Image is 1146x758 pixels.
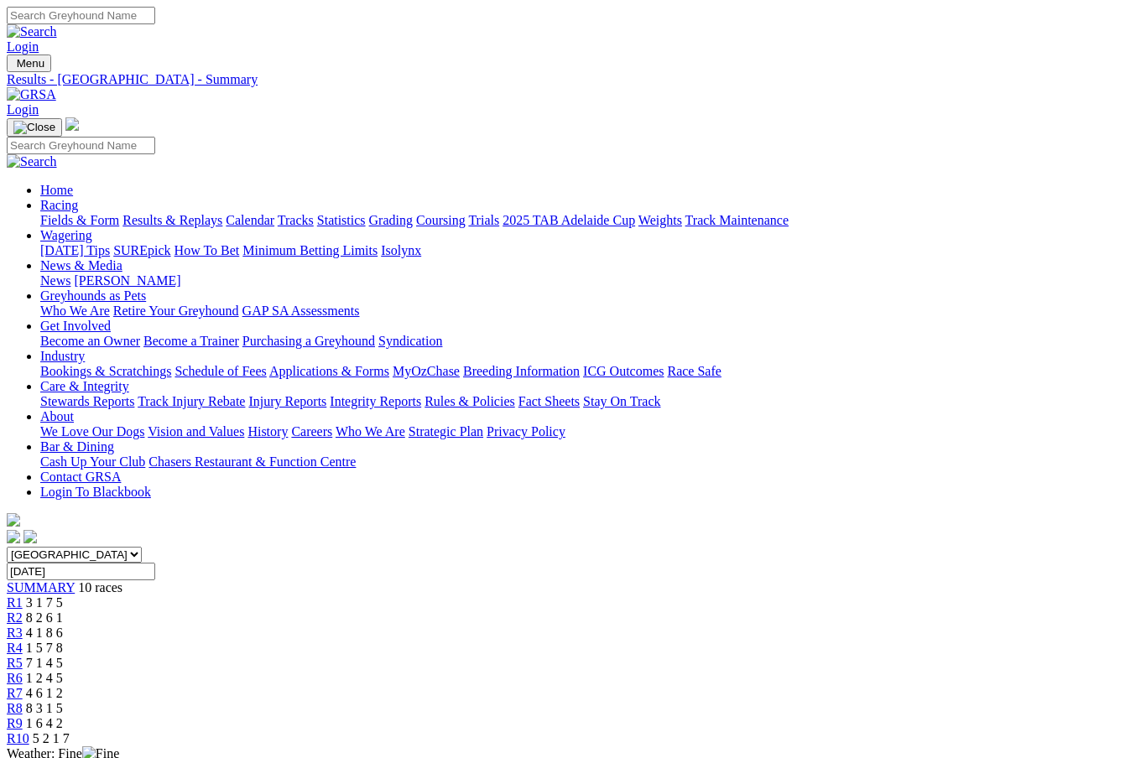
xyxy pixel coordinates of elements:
a: R5 [7,656,23,670]
a: Results & Replays [122,213,222,227]
a: Trials [468,213,499,227]
a: [DATE] Tips [40,243,110,257]
a: R9 [7,716,23,730]
div: News & Media [40,273,1139,288]
a: Racing [40,198,78,212]
a: Retire Your Greyhound [113,304,239,318]
a: Fact Sheets [518,394,580,408]
a: Isolynx [381,243,421,257]
a: History [247,424,288,439]
div: Greyhounds as Pets [40,304,1139,319]
span: 5 2 1 7 [33,731,70,745]
div: Care & Integrity [40,394,1139,409]
a: Track Maintenance [685,213,789,227]
a: Become a Trainer [143,334,239,348]
a: Industry [40,349,85,363]
span: 1 6 4 2 [26,716,63,730]
a: Greyhounds as Pets [40,288,146,303]
span: 10 races [78,580,122,594]
a: Stewards Reports [40,394,134,408]
a: Integrity Reports [330,394,421,408]
a: R2 [7,610,23,625]
a: Strategic Plan [409,424,483,439]
span: 7 1 4 5 [26,656,63,670]
a: Grading [369,213,413,227]
a: Stay On Track [583,394,660,408]
a: Fields & Form [40,213,119,227]
a: GAP SA Assessments [242,304,360,318]
button: Toggle navigation [7,118,62,137]
a: Chasers Restaurant & Function Centre [148,454,356,469]
span: 8 2 6 1 [26,610,63,625]
img: Close [13,121,55,134]
a: Tracks [278,213,314,227]
a: About [40,409,74,423]
input: Select date [7,563,155,580]
span: 3 1 7 5 [26,595,63,610]
a: Breeding Information [463,364,580,378]
a: Login [7,39,39,54]
a: R6 [7,671,23,685]
div: Racing [40,213,1139,228]
img: Search [7,154,57,169]
img: GRSA [7,87,56,102]
img: Search [7,24,57,39]
a: MyOzChase [393,364,460,378]
a: Coursing [416,213,466,227]
a: How To Bet [175,243,240,257]
div: Get Involved [40,334,1139,349]
a: Login [7,102,39,117]
div: Wagering [40,243,1139,258]
a: R3 [7,626,23,640]
button: Toggle navigation [7,55,51,72]
span: 8 3 1 5 [26,701,63,715]
a: 2025 TAB Adelaide Cup [503,213,635,227]
a: News & Media [40,258,122,273]
a: Vision and Values [148,424,244,439]
input: Search [7,137,155,154]
a: Calendar [226,213,274,227]
a: R1 [7,595,23,610]
a: R4 [7,641,23,655]
a: Results - [GEOGRAPHIC_DATA] - Summary [7,72,1139,87]
span: 1 5 7 8 [26,641,63,655]
a: Who We Are [336,424,405,439]
a: R8 [7,701,23,715]
span: Menu [17,57,44,70]
a: Race Safe [667,364,721,378]
a: Schedule of Fees [175,364,266,378]
a: SUMMARY [7,580,75,594]
a: Become an Owner [40,334,140,348]
div: Bar & Dining [40,454,1139,470]
div: About [40,424,1139,439]
a: Cash Up Your Club [40,454,145,469]
a: Statistics [317,213,366,227]
img: logo-grsa-white.png [65,117,79,131]
a: Weights [638,213,682,227]
a: Home [40,183,73,197]
a: Minimum Betting Limits [242,243,378,257]
a: Bar & Dining [40,439,114,454]
a: Privacy Policy [487,424,565,439]
a: Get Involved [40,319,111,333]
a: Contact GRSA [40,470,121,484]
span: 4 1 8 6 [26,626,63,640]
a: Careers [291,424,332,439]
a: R7 [7,686,23,700]
a: Purchasing a Greyhound [242,334,375,348]
a: R10 [7,731,29,745]
img: logo-grsa-white.png [7,513,20,527]
img: facebook.svg [7,530,20,543]
a: We Love Our Dogs [40,424,144,439]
